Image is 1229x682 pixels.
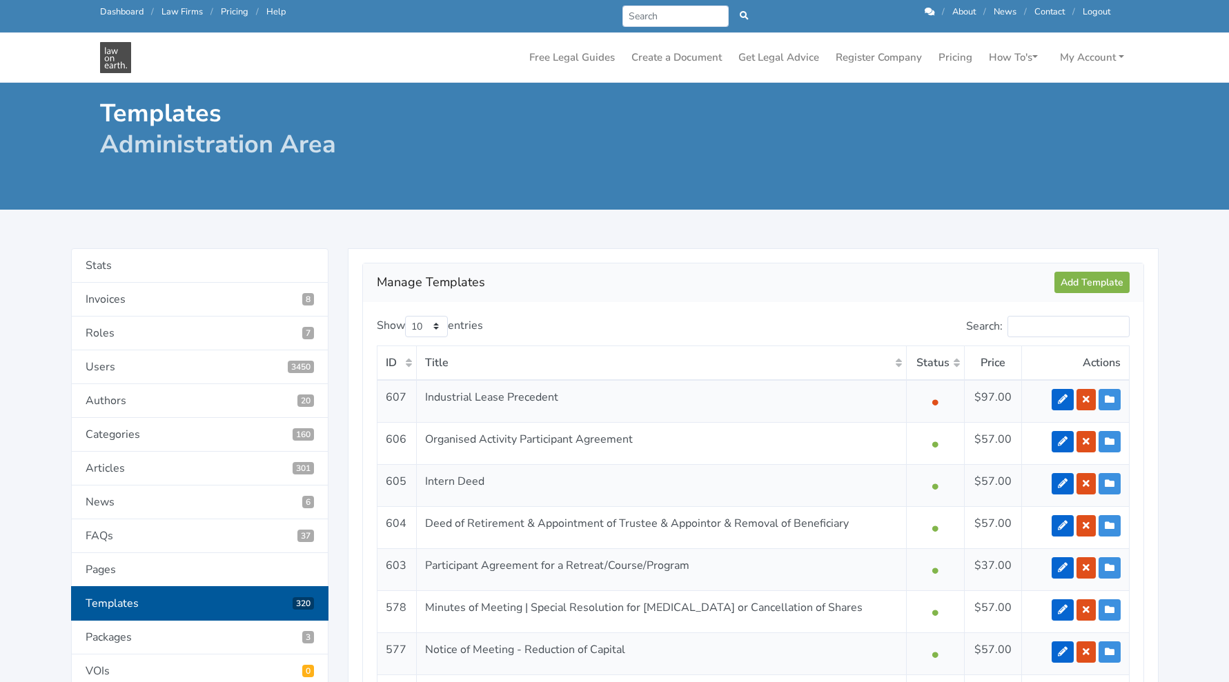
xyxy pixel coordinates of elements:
[377,506,416,548] td: 604
[952,6,976,18] a: About
[71,621,328,654] a: Packages3
[256,6,259,18] span: /
[210,6,213,18] span: /
[71,452,328,485] a: Articles
[377,422,416,464] td: 606
[71,350,328,384] a: Users3450
[377,548,416,590] td: 603
[71,519,328,553] a: FAQs
[931,643,940,665] span: •
[931,601,940,623] span: •
[302,631,314,643] span: 3
[965,464,1021,506] td: $57.00
[416,380,907,423] td: Industrial Lease Precedent
[377,632,416,674] td: 577
[377,464,416,506] td: 605
[405,316,448,337] select: Showentries
[377,272,1054,294] h2: Manage Templates
[297,394,314,407] span: 20
[907,345,965,380] th: Status: activate to sort column ascending
[302,496,314,508] span: 6
[994,6,1016,18] a: News
[288,361,314,373] span: 3450
[151,6,154,18] span: /
[100,6,144,18] a: Dashboard
[1034,6,1065,18] a: Contact
[71,248,328,283] a: Stats
[524,44,620,71] a: Free Legal Guides
[71,418,328,452] a: Categories160
[965,380,1021,423] td: $97.00
[931,390,940,412] span: •
[377,590,416,632] td: 578
[377,345,416,380] th: ID: activate to sort column ascending
[965,506,1021,548] td: $57.00
[100,98,605,160] h1: Templates
[931,559,940,581] span: •
[931,474,940,497] span: •
[71,485,328,519] a: News
[965,422,1021,464] td: $57.00
[622,6,729,27] input: Search
[71,553,328,587] a: Pages
[1054,44,1130,71] a: My Account
[1072,6,1075,18] span: /
[377,380,416,423] td: 607
[931,432,940,454] span: •
[942,6,945,18] span: /
[100,128,336,161] span: Administration Area
[1024,6,1027,18] span: /
[377,316,483,337] label: Show entries
[71,384,328,418] a: Authors20
[983,44,1043,71] a: How To's
[965,590,1021,632] td: $57.00
[416,464,907,506] td: Intern Deed
[100,42,131,73] img: Law On Earth
[293,462,314,474] span: 301
[71,317,328,350] a: Roles7
[1007,316,1130,337] input: Search:
[966,316,1130,337] label: Search:
[416,548,907,590] td: Participant Agreement for a Retreat/Course/Program
[161,6,203,18] a: Law Firms
[1083,6,1110,18] a: Logout
[71,586,328,621] a: Templates
[71,283,328,317] a: Invoices8
[1021,345,1129,380] th: Actions
[293,597,314,610] span: 320
[302,293,314,305] span: 8
[983,6,986,18] span: /
[416,422,907,464] td: Organised Activity Participant Agreement
[933,44,978,71] a: Pricing
[1054,272,1130,293] a: Add Template
[626,44,727,71] a: Create a Document
[416,632,907,674] td: Notice of Meeting - Reduction of Capital
[416,345,907,380] th: Title: activate to sort column ascending
[965,632,1021,674] td: $57.00
[416,590,907,632] td: Minutes of Meeting | Special Resolution for [MEDICAL_DATA] or Cancellation of Shares
[302,327,314,339] span: 7
[733,44,825,71] a: Get Legal Advice
[965,345,1021,380] th: Price
[293,428,314,441] span: 160
[221,6,248,18] a: Pricing
[297,530,314,542] span: 37
[830,44,927,71] a: Register Company
[266,6,286,18] a: Help
[965,548,1021,590] td: $37.00
[416,506,907,548] td: Deed of Retirement & Appointment of Trustee & Appointor & Removal of Beneficiary
[302,665,314,677] span: Pending VOIs
[931,516,940,539] span: •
